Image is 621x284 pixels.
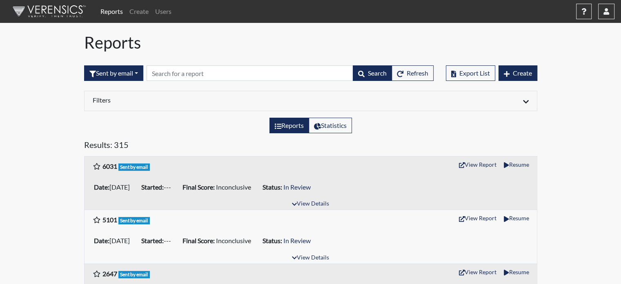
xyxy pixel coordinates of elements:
[87,96,535,106] div: Click to expand/collapse filters
[500,266,532,278] button: Resume
[283,183,311,191] span: In Review
[183,237,215,244] b: Final Score:
[147,65,353,81] input: Search by Registration ID, Interview Number, or Investigation Name.
[288,199,333,210] button: View Details
[269,118,309,133] label: View the list of reports
[455,158,500,171] button: View Report
[138,234,179,247] li: ---
[499,65,537,81] button: Create
[118,271,150,278] span: Sent by email
[455,212,500,224] button: View Report
[392,65,434,81] button: Refresh
[118,163,150,171] span: Sent by email
[138,181,179,194] li: ---
[216,237,251,244] span: Inconclusive
[283,237,311,244] span: In Review
[500,212,532,224] button: Resume
[263,237,282,244] b: Status:
[152,3,175,20] a: Users
[455,266,500,278] button: View Report
[288,253,333,264] button: View Details
[97,3,126,20] a: Reports
[94,237,109,244] b: Date:
[513,69,532,77] span: Create
[263,183,282,191] b: Status:
[353,65,392,81] button: Search
[126,3,152,20] a: Create
[84,65,143,81] div: Filter by interview status
[84,65,143,81] button: Sent by email
[309,118,352,133] label: View statistics about completed interviews
[407,69,428,77] span: Refresh
[94,183,109,191] b: Date:
[118,217,150,224] span: Sent by email
[93,96,305,104] h6: Filters
[183,183,215,191] b: Final Score:
[91,234,138,247] li: [DATE]
[500,158,532,171] button: Resume
[141,183,164,191] b: Started:
[102,216,117,224] b: 5101
[84,140,537,153] h5: Results: 315
[368,69,387,77] span: Search
[102,162,117,170] b: 6031
[459,69,490,77] span: Export List
[446,65,495,81] button: Export List
[84,33,537,52] h1: Reports
[216,183,251,191] span: Inconclusive
[91,181,138,194] li: [DATE]
[102,270,117,277] b: 2647
[141,237,164,244] b: Started:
